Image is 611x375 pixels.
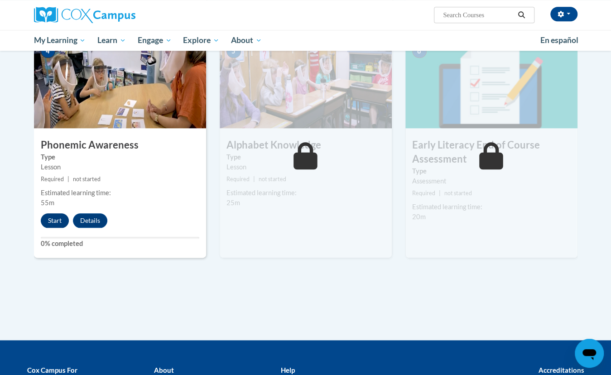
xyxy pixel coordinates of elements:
[226,199,240,207] span: 25m
[138,35,172,46] span: Engage
[226,152,385,162] label: Type
[154,366,173,374] b: About
[220,138,392,152] h3: Alphabet Knowledge
[34,7,206,23] a: Cox Campus
[539,366,584,374] b: Accreditations
[515,10,528,20] button: Search
[405,38,577,128] img: Course Image
[20,30,591,51] div: Main menu
[73,213,107,228] button: Details
[177,30,225,51] a: Explore
[220,38,392,128] img: Course Image
[97,35,126,46] span: Learn
[34,38,206,128] img: Course Image
[444,190,472,197] span: not started
[73,176,101,183] span: not started
[226,162,385,172] div: Lesson
[132,30,178,51] a: Engage
[225,30,268,51] a: About
[412,213,426,221] span: 20m
[28,30,92,51] a: My Learning
[67,176,69,183] span: |
[540,35,578,45] span: En español
[226,188,385,198] div: Estimated learning time:
[41,152,199,162] label: Type
[34,7,135,23] img: Cox Campus
[34,138,206,152] h3: Phonemic Awareness
[41,213,69,228] button: Start
[34,35,86,46] span: My Learning
[253,176,255,183] span: |
[41,176,64,183] span: Required
[91,30,132,51] a: Learn
[412,190,435,197] span: Required
[231,35,262,46] span: About
[41,162,199,172] div: Lesson
[280,366,294,374] b: Help
[442,10,515,20] input: Search Courses
[41,199,54,207] span: 55m
[412,166,571,176] label: Type
[27,366,77,374] b: Cox Campus For
[405,138,577,166] h3: Early Literacy End of Course Assessment
[412,44,427,58] span: 6
[534,31,584,50] a: En español
[226,176,250,183] span: Required
[41,188,199,198] div: Estimated learning time:
[439,190,441,197] span: |
[412,176,571,186] div: Assessment
[41,239,199,249] label: 0% completed
[575,339,604,368] iframe: Button to launch messaging window
[183,35,219,46] span: Explore
[41,44,55,58] span: 4
[259,176,286,183] span: not started
[226,44,241,58] span: 5
[550,7,577,21] button: Account Settings
[412,202,571,212] div: Estimated learning time:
